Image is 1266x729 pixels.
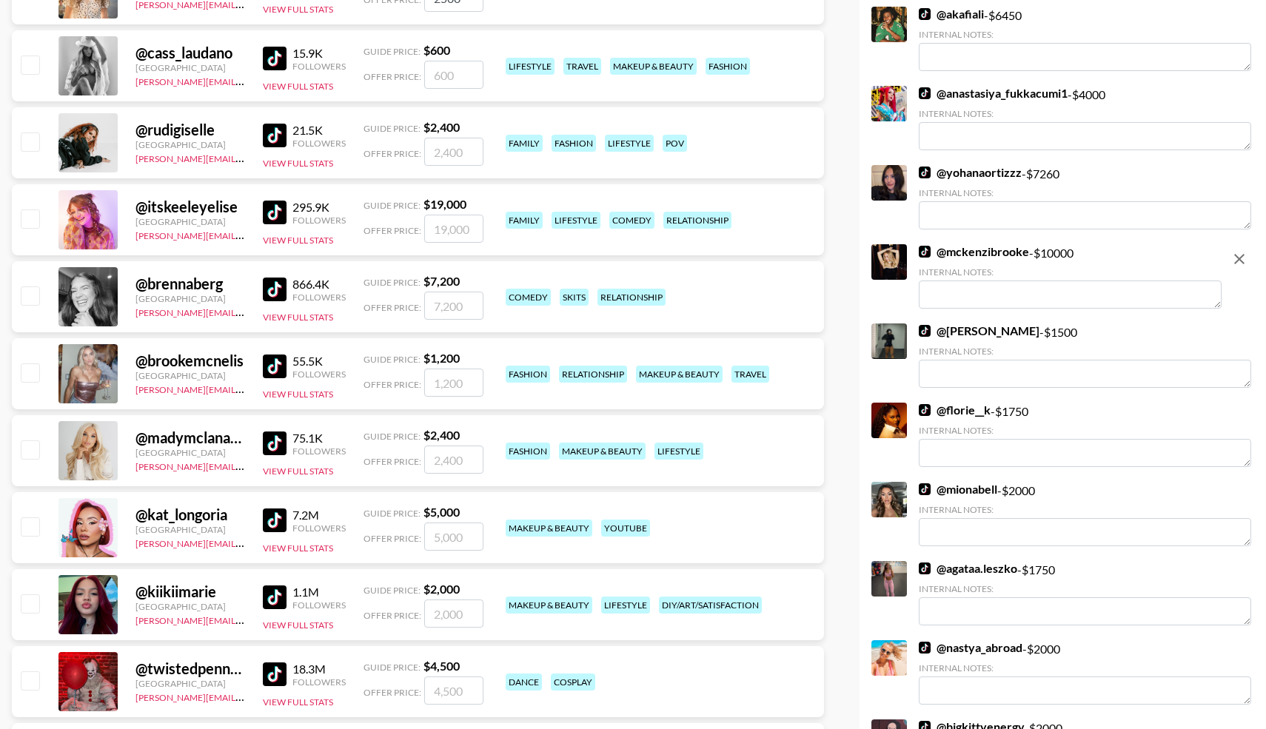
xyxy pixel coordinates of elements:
div: makeup & beauty [506,520,592,537]
div: [GEOGRAPHIC_DATA] [135,62,245,73]
div: [GEOGRAPHIC_DATA] [135,293,245,304]
button: View Full Stats [263,4,333,15]
input: 2,400 [424,138,483,166]
div: Internal Notes: [919,583,1251,594]
div: Followers [292,523,346,534]
a: @florie__k [919,403,991,417]
div: 75.1K [292,431,346,446]
span: Guide Price: [364,508,421,519]
img: TikTok [919,642,931,654]
strong: $ 2,400 [423,428,460,442]
span: Guide Price: [364,123,421,134]
a: [PERSON_NAME][EMAIL_ADDRESS][DOMAIN_NAME] [135,227,355,241]
div: Followers [292,369,346,380]
button: View Full Stats [263,312,333,323]
a: [PERSON_NAME][EMAIL_ADDRESS][DOMAIN_NAME] [135,612,355,626]
span: Offer Price: [364,302,421,313]
div: - $ 2000 [919,482,1251,546]
div: Followers [292,215,346,226]
strong: $ 19,000 [423,197,466,211]
button: View Full Stats [263,389,333,400]
div: lifestyle [654,443,703,460]
div: relationship [597,289,666,306]
div: 1.1M [292,585,346,599]
img: TikTok [263,431,287,455]
span: Offer Price: [364,687,421,698]
button: View Full Stats [263,542,333,554]
a: @agataa.leszko [919,561,1017,576]
img: TikTok [919,87,931,99]
a: @akafiali [919,7,984,21]
div: fashion [706,58,750,75]
div: - $ 2000 [919,640,1251,705]
strong: $ 2,000 [423,582,460,596]
img: TikTok [263,355,287,378]
div: 866.4K [292,277,346,292]
div: makeup & beauty [559,443,646,460]
span: Guide Price: [364,431,421,442]
a: @yohanaortizzz [919,165,1022,180]
div: Internal Notes: [919,187,1251,198]
a: @mckenzibrooke [919,244,1029,259]
div: - $ 1750 [919,403,1251,467]
div: 18.3M [292,662,346,676]
div: Followers [292,61,346,72]
img: TikTok [919,167,931,178]
input: 2,400 [424,446,483,474]
div: pov [663,135,687,152]
div: fashion [506,443,550,460]
div: fashion [506,366,550,383]
div: @ cass_laudano [135,44,245,62]
div: 21.5K [292,123,346,138]
button: View Full Stats [263,158,333,169]
img: TikTok [919,246,931,258]
div: - $ 10000 [919,244,1222,309]
button: View Full Stats [263,619,333,631]
img: TikTok [919,404,931,416]
div: lifestyle [601,597,650,614]
span: Guide Price: [364,277,421,288]
div: 7.2M [292,508,346,523]
div: Internal Notes: [919,266,1222,278]
div: makeup & beauty [636,366,723,383]
div: @ rudigiselle [135,121,245,139]
div: makeup & beauty [610,58,697,75]
span: Offer Price: [364,148,421,159]
div: family [506,212,543,229]
span: Offer Price: [364,225,421,236]
span: Offer Price: [364,379,421,390]
div: Internal Notes: [919,425,1251,436]
a: [PERSON_NAME][EMAIL_ADDRESS][DOMAIN_NAME] [135,304,355,318]
img: TikTok [263,662,287,686]
img: TikTok [919,562,931,574]
strong: $ 1,200 [423,351,460,365]
div: comedy [506,289,551,306]
img: TikTok [263,47,287,70]
strong: $ 7,200 [423,274,460,288]
input: 1,200 [424,369,483,397]
button: remove [1225,244,1254,274]
a: [PERSON_NAME][EMAIL_ADDRESS][DOMAIN_NAME] [135,458,355,472]
div: Followers [292,676,346,688]
strong: $ 2,400 [423,120,460,134]
div: family [506,135,543,152]
div: - $ 4000 [919,86,1251,150]
img: TikTok [919,325,931,337]
div: @ madymclanahan [135,429,245,447]
span: Offer Price: [364,533,421,544]
div: [GEOGRAPHIC_DATA] [135,139,245,150]
a: [PERSON_NAME][EMAIL_ADDRESS][DOMAIN_NAME] [135,689,355,703]
div: travel [731,366,769,383]
div: Followers [292,292,346,303]
div: - $ 1750 [919,561,1251,625]
div: lifestyle [552,212,600,229]
button: View Full Stats [263,696,333,708]
input: 4,500 [424,676,483,705]
div: @ brookemcnelis [135,352,245,370]
input: 5,000 [424,523,483,551]
div: comedy [609,212,654,229]
strong: $ 5,000 [423,505,460,519]
div: - $ 1500 [919,323,1251,388]
div: Internal Notes: [919,662,1251,673]
div: 295.9K [292,200,346,215]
